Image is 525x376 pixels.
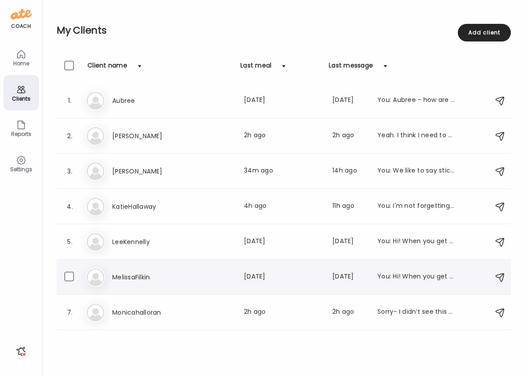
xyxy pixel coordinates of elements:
div: 5. [65,237,75,247]
div: 3. [65,166,75,177]
div: 2. [65,131,75,141]
div: Last message [329,61,373,75]
img: ate [11,7,32,21]
div: [DATE] [244,272,322,282]
div: 2h ago [244,307,322,318]
h3: Aubree [112,95,190,106]
h3: MelissaFilkin [112,272,190,282]
div: Client name [87,61,127,75]
div: You: I'm not forgetting you - I am checking on something because there is a newer product that I ... [377,201,455,212]
div: 4. [65,201,75,212]
div: Clients [5,96,37,102]
div: [DATE] [332,95,367,106]
h3: Monicahalloran [112,307,190,318]
div: coach [11,23,31,30]
div: 11h ago [332,201,367,212]
div: 34m ago [244,166,322,177]
div: 2h ago [332,131,367,141]
div: You: Hi! When you get a chance, hop online and book your next call with me so we can do a mid-Met... [377,237,455,247]
div: You: Aubree - how are you and your kids feeling? Can I do anything to support you? [377,95,455,106]
div: 14h ago [332,166,367,177]
div: You: We like to say stick to your plan 80% of the time. So that could look like really being dete... [377,166,455,177]
h2: My Clients [57,24,511,37]
div: 4h ago [244,201,322,212]
div: 2h ago [244,131,322,141]
h3: [PERSON_NAME] [112,131,190,141]
div: Add client [458,24,511,41]
div: Yeah. I think I need to mix up what I’m doing. I’m tired and old. Will talk it through on our call! [377,131,455,141]
div: 2h ago [332,307,367,318]
div: 7. [65,307,75,318]
div: You: Hi! When you get a chance, hop online and book your next call with me so we can do a mid-Met... [377,272,455,282]
div: Sorry- I didn’t see this [DATE]. Sorry I’m so bad with logging food because I don’t always have m... [377,307,455,318]
div: 1. [65,95,75,106]
h3: KatieHallaway [112,201,190,212]
h3: LeeKennelly [112,237,190,247]
div: Home [5,60,37,66]
div: Settings [5,166,37,172]
div: [DATE] [244,237,322,247]
div: Reports [5,131,37,137]
div: [DATE] [332,237,367,247]
div: Last meal [240,61,271,75]
div: [DATE] [244,95,322,106]
h3: [PERSON_NAME] [112,166,190,177]
div: [DATE] [332,272,367,282]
